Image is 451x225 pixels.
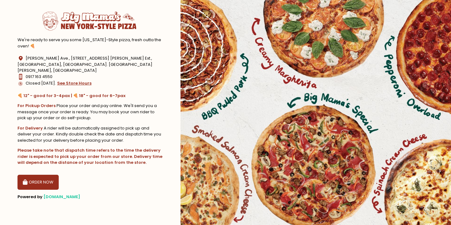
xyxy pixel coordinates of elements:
[17,125,43,131] b: For Delivery
[57,80,92,87] button: see store hours
[17,37,163,49] div: We're ready to serve you some [US_STATE]-Style pizza, fresh outta the oven! 🍕
[17,103,163,121] div: Place your order and pay online. We'll send you a message once your order is ready. You may book ...
[17,103,56,109] b: For Pickup Orders
[17,74,163,80] div: 0917 163 4550
[17,93,126,99] b: 🍕 12" - good for 3-4pax | 🍕 18" - good for 6-7pax
[17,194,163,200] div: Powered by
[17,80,163,87] div: Closed [DATE].
[17,55,163,74] div: [PERSON_NAME] Ave., [STREET_ADDRESS] [PERSON_NAME] Ext., [GEOGRAPHIC_DATA], [GEOGRAPHIC_DATA]. [G...
[17,175,59,190] button: ORDER NOW
[43,194,80,200] a: [DOMAIN_NAME]
[17,147,162,165] b: Please take note that dispatch time refers to the time the delivery rider is expected to pick up ...
[42,9,136,33] img: Big Mama's Pizza
[17,125,163,144] div: A rider will be automatically assigned to pick up and deliver your order. Kindly double check the...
